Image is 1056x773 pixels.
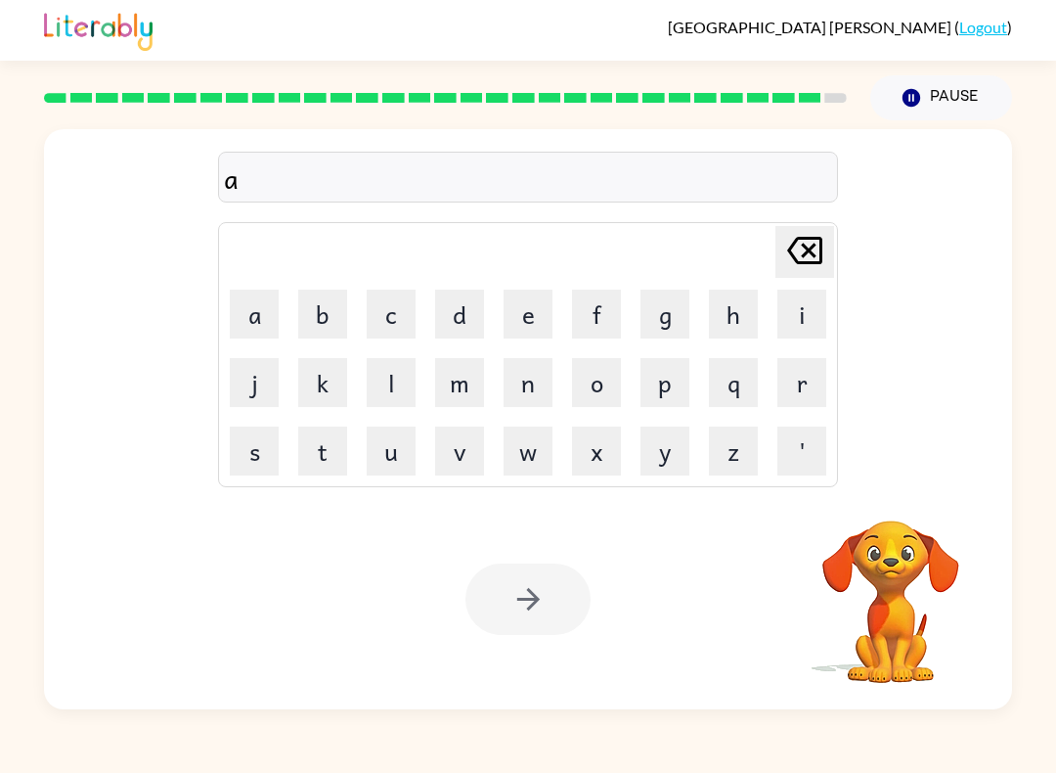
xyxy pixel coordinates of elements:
[367,358,416,407] button: l
[777,358,826,407] button: r
[230,427,279,476] button: s
[572,358,621,407] button: o
[298,358,347,407] button: k
[224,158,832,199] div: a
[709,427,758,476] button: z
[640,290,689,339] button: g
[44,8,153,51] img: Literably
[367,427,416,476] button: u
[959,18,1007,36] a: Logout
[572,427,621,476] button: x
[435,427,484,476] button: v
[435,290,484,339] button: d
[572,290,621,339] button: f
[435,358,484,407] button: m
[640,427,689,476] button: y
[777,427,826,476] button: '
[870,75,1012,120] button: Pause
[709,290,758,339] button: h
[777,290,826,339] button: i
[504,290,552,339] button: e
[298,290,347,339] button: b
[298,427,347,476] button: t
[793,490,989,686] video: Your browser must support playing .mp4 files to use Literably. Please try using another browser.
[230,290,279,339] button: a
[367,290,416,339] button: c
[709,358,758,407] button: q
[640,358,689,407] button: p
[668,18,1012,36] div: ( )
[230,358,279,407] button: j
[504,358,552,407] button: n
[504,427,552,476] button: w
[668,18,954,36] span: [GEOGRAPHIC_DATA] [PERSON_NAME]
